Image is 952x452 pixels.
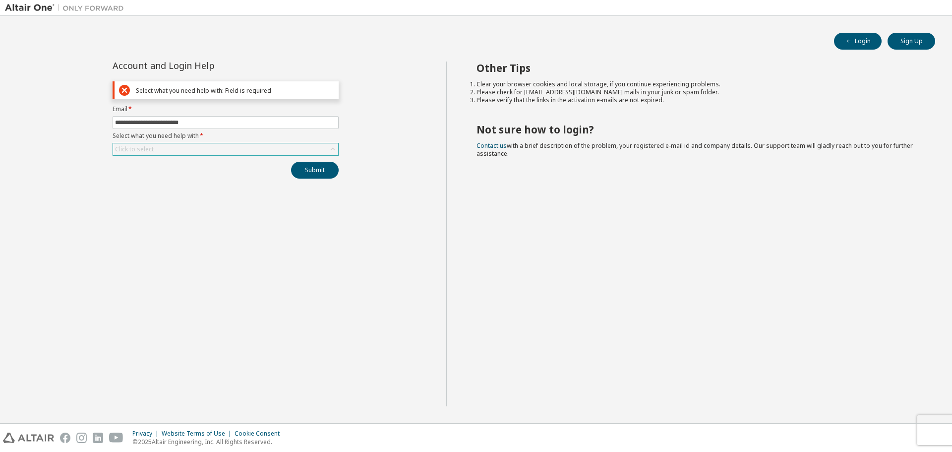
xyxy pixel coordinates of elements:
[476,141,507,150] a: Contact us
[136,87,334,94] div: Select what you need help with: Field is required
[132,430,162,438] div: Privacy
[113,105,339,113] label: Email
[5,3,129,13] img: Altair One
[113,62,294,69] div: Account and Login Help
[162,430,235,438] div: Website Terms of Use
[115,145,154,153] div: Click to select
[235,430,286,438] div: Cookie Consent
[476,123,918,136] h2: Not sure how to login?
[476,62,918,74] h2: Other Tips
[476,96,918,104] li: Please verify that the links in the activation e-mails are not expired.
[3,433,54,443] img: altair_logo.svg
[93,433,103,443] img: linkedin.svg
[476,80,918,88] li: Clear your browser cookies and local storage, if you continue experiencing problems.
[291,162,339,179] button: Submit
[476,88,918,96] li: Please check for [EMAIL_ADDRESS][DOMAIN_NAME] mails in your junk or spam folder.
[109,433,123,443] img: youtube.svg
[113,143,338,155] div: Click to select
[113,132,339,140] label: Select what you need help with
[476,141,913,158] span: with a brief description of the problem, your registered e-mail id and company details. Our suppo...
[834,33,882,50] button: Login
[888,33,935,50] button: Sign Up
[76,433,87,443] img: instagram.svg
[60,433,70,443] img: facebook.svg
[132,438,286,446] p: © 2025 Altair Engineering, Inc. All Rights Reserved.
